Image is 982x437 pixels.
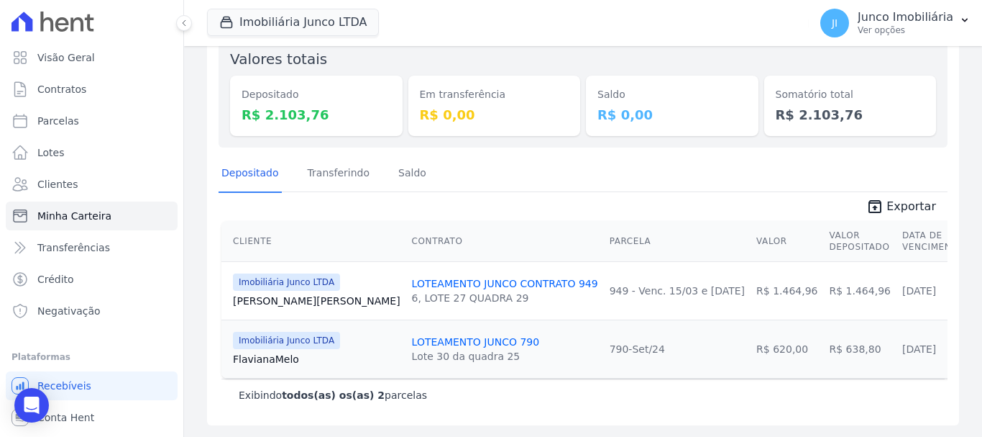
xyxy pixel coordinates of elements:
label: Valores totais [230,50,327,68]
dd: R$ 2.103,76 [776,105,925,125]
th: Cliente [221,221,406,262]
a: FlavianaMelo [233,352,400,366]
span: Negativação [37,304,101,318]
span: Clientes [37,177,78,192]
span: Visão Geral [37,50,95,65]
button: Imobiliária Junco LTDA [207,9,379,36]
dd: R$ 2.103,76 [242,105,391,125]
a: Transferindo [305,156,373,193]
div: Lote 30 da quadra 25 [412,349,540,364]
div: 6, LOTE 27 QUADRA 29 [412,291,598,305]
span: Imobiliária Junco LTDA [233,274,340,291]
a: Minha Carteira [6,202,178,230]
a: 790-Set/24 [610,343,665,355]
a: Crédito [6,265,178,294]
span: Parcelas [37,114,79,128]
span: Lotes [37,145,65,160]
td: R$ 1.464,96 [824,261,896,320]
a: Negativação [6,297,178,325]
dt: Depositado [242,87,391,102]
th: Valor Depositado [824,221,896,262]
a: Visão Geral [6,43,178,72]
div: Open Intercom Messenger [14,388,49,423]
a: Transferências [6,233,178,262]
span: Recebíveis [37,379,91,393]
div: Plataformas [12,348,172,366]
span: JI [832,18,838,28]
a: [DATE] [902,343,936,355]
dd: R$ 0,00 [420,105,569,125]
th: Valor [751,221,823,262]
a: LOTEAMENTO JUNCO CONTRATO 949 [412,278,598,289]
dd: R$ 0,00 [597,105,747,125]
span: Crédito [37,272,74,287]
a: Saldo [395,156,429,193]
span: Conta Hent [37,410,94,425]
a: Depositado [219,156,282,193]
dt: Somatório total [776,87,925,102]
dt: Saldo [597,87,747,102]
span: Contratos [37,82,86,96]
b: todos(as) os(as) 2 [282,389,385,401]
p: Junco Imobiliária [858,10,953,24]
a: unarchive Exportar [855,198,947,218]
th: Parcela [604,221,751,262]
a: Clientes [6,170,178,199]
button: JI Junco Imobiliária Ver opções [809,3,982,43]
i: unarchive [866,198,884,215]
a: Contratos [6,75,178,104]
dt: Em transferência [420,87,569,102]
th: Contrato [406,221,604,262]
a: [DATE] [902,285,936,297]
span: Minha Carteira [37,209,111,223]
a: Conta Hent [6,403,178,432]
span: Imobiliária Junco LTDA [233,332,340,349]
span: Transferências [37,240,110,255]
p: Exibindo parcelas [239,388,427,402]
th: Data de Vencimento [896,221,970,262]
a: Lotes [6,138,178,167]
a: LOTEAMENTO JUNCO 790 [412,336,540,348]
p: Ver opções [858,24,953,36]
td: R$ 1.464,96 [751,261,823,320]
a: Parcelas [6,107,178,135]
td: R$ 638,80 [824,320,896,378]
a: 949 - Venc. 15/03 e [DATE] [610,285,745,297]
a: Recebíveis [6,371,178,400]
td: R$ 620,00 [751,320,823,378]
span: Exportar [886,198,936,215]
a: [PERSON_NAME][PERSON_NAME] [233,294,400,308]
